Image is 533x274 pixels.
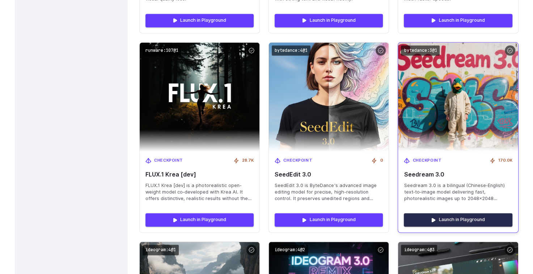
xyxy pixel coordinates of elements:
[498,157,512,164] span: 170.0K
[413,157,441,164] span: Checkpoint
[143,45,181,56] code: runware:107@1
[404,213,512,226] a: Launch in Playground
[143,245,179,255] code: ideogram:4@1
[283,157,312,164] span: Checkpoint
[392,37,524,157] img: Seedream 3.0
[275,213,383,226] a: Launch in Playground
[401,45,440,56] code: bytedance:3@1
[380,157,383,164] span: 0
[401,245,437,255] code: ideogram:4@3
[242,157,254,164] span: 28.7K
[145,213,254,226] a: Launch in Playground
[275,14,383,27] a: Launch in Playground
[404,171,512,178] span: Seedream 3.0
[154,157,183,164] span: Checkpoint
[145,182,254,202] span: FLUX.1 Krea [dev] is a photorealistic open-weight model co‑developed with Krea AI. It offers dist...
[404,14,512,27] a: Launch in Playground
[145,171,254,178] span: FLUX.1 Krea [dev]
[404,182,512,202] span: Seedream 3.0 is a bilingual (Chinese‑English) text‑to‑image model delivering fast, photorealistic...
[269,42,389,151] img: SeedEdit 3.0
[272,245,308,255] code: ideogram:4@2
[140,42,259,151] img: FLUX.1 Krea [dev]
[275,182,383,202] span: SeedEdit 3.0 is ByteDance's advanced image editing model for precise, high-resolution control. It...
[145,14,254,27] a: Launch in Playground
[275,171,383,178] span: SeedEdit 3.0
[272,45,310,56] code: bytedance:4@1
